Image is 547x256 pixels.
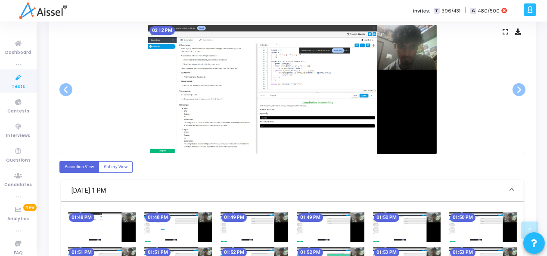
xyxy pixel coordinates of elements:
img: logo [19,2,67,19]
img: screenshot-1756801177996.jpeg [297,212,364,242]
mat-expansion-panel-header: [DATE] 1 PM [61,180,524,202]
span: T [434,8,439,14]
span: Dashboard [6,49,31,56]
span: New [23,204,37,211]
mat-chip: 01:48 PM [69,213,94,222]
mat-chip: 01:49 PM [221,213,247,222]
label: Gallery View [99,161,133,173]
span: Tests [12,83,25,91]
mat-chip: 01:50 PM [374,213,399,222]
mat-chip: 02:12 PM [149,26,175,35]
img: screenshot-1756802558142.jpeg [148,25,437,154]
mat-chip: 01:49 PM [298,213,323,222]
img: screenshot-1756801148051.jpeg [221,212,288,242]
span: Candidates [5,181,32,189]
img: screenshot-1756801118051.jpeg [144,212,212,242]
span: Interviews [6,132,31,140]
span: | [465,6,466,15]
mat-chip: 01:48 PM [145,213,171,222]
span: Questions [6,157,31,164]
span: 396/431 [441,7,460,15]
img: screenshot-1756801238281.jpeg [449,212,517,242]
img: screenshot-1756801208283.jpeg [373,212,441,242]
span: Analytics [8,215,29,223]
label: Accordion View [59,161,99,173]
span: 480/500 [478,7,500,15]
span: Contests [7,108,29,115]
label: Invites: [413,7,430,15]
img: screenshot-1756801088468.jpeg [68,212,136,242]
mat-chip: 01:50 PM [450,213,476,222]
mat-panel-title: [DATE] 1 PM [71,186,503,196]
span: C [470,8,476,14]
